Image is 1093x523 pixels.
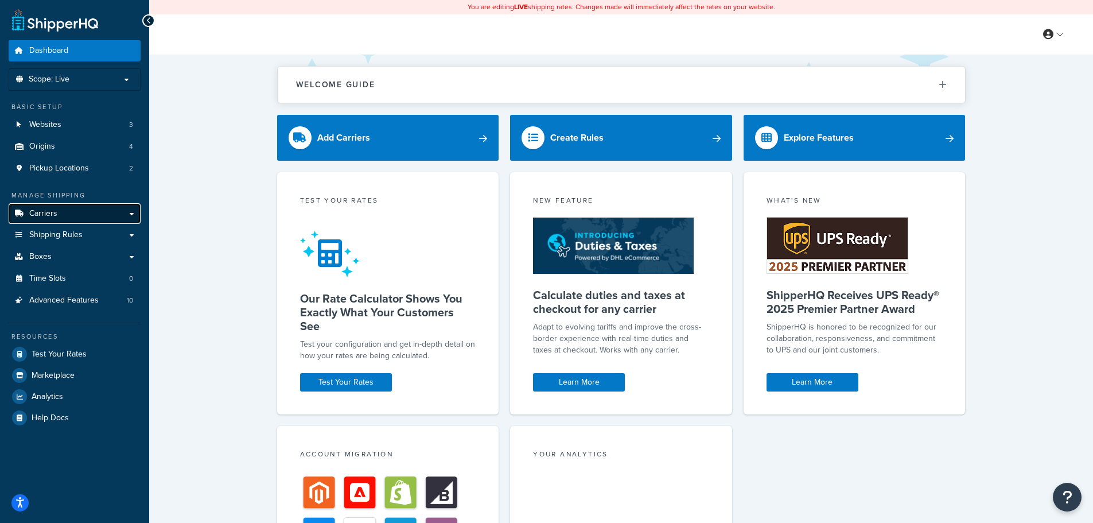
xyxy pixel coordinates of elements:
p: ShipperHQ is honored to be recognized for our collaboration, responsiveness, and commitment to UP... [767,321,943,356]
a: Learn More [533,373,625,392]
a: Origins4 [9,136,141,157]
span: Origins [29,142,55,152]
a: Time Slots0 [9,268,141,289]
div: Test your configuration and get in-depth detail on how your rates are being calculated. [300,339,476,362]
span: 0 [129,274,133,284]
div: Manage Shipping [9,191,141,200]
button: Welcome Guide [278,67,965,103]
span: Help Docs [32,413,69,423]
a: Dashboard [9,40,141,61]
span: Dashboard [29,46,68,56]
div: Your Analytics [533,449,709,462]
div: Create Rules [550,130,604,146]
span: Marketplace [32,371,75,381]
button: Open Resource Center [1053,483,1082,512]
span: Time Slots [29,274,66,284]
h2: Welcome Guide [296,80,375,89]
a: Help Docs [9,408,141,428]
h5: Our Rate Calculator Shows You Exactly What Your Customers See [300,292,476,333]
div: Explore Features [784,130,854,146]
a: Explore Features [744,115,966,161]
span: Websites [29,120,61,130]
h5: ShipperHQ Receives UPS Ready® 2025 Premier Partner Award [767,288,943,316]
div: Add Carriers [317,130,370,146]
b: LIVE [514,2,528,12]
li: Pickup Locations [9,158,141,179]
span: Boxes [29,252,52,262]
span: 3 [129,120,133,130]
div: Resources [9,332,141,342]
span: Pickup Locations [29,164,89,173]
a: Websites3 [9,114,141,135]
div: What's New [767,195,943,208]
span: Shipping Rules [29,230,83,240]
li: Advanced Features [9,290,141,311]
a: Test Your Rates [300,373,392,392]
a: Create Rules [510,115,732,161]
a: Add Carriers [277,115,499,161]
div: New Feature [533,195,709,208]
span: Scope: Live [29,75,69,84]
div: Test your rates [300,195,476,208]
h5: Calculate duties and taxes at checkout for any carrier [533,288,709,316]
div: Account Migration [300,449,476,462]
span: Analytics [32,392,63,402]
span: Test Your Rates [32,350,87,359]
li: Websites [9,114,141,135]
a: Advanced Features10 [9,290,141,311]
a: Learn More [767,373,858,392]
a: Analytics [9,386,141,407]
a: Test Your Rates [9,344,141,365]
span: 2 [129,164,133,173]
p: Adapt to evolving tariffs and improve the cross-border experience with real-time duties and taxes... [533,321,709,356]
a: Pickup Locations2 [9,158,141,179]
a: Boxes [9,246,141,268]
a: Marketplace [9,365,141,386]
span: 10 [127,296,133,305]
a: Carriers [9,203,141,224]
a: Shipping Rules [9,224,141,246]
span: Advanced Features [29,296,99,305]
li: Time Slots [9,268,141,289]
li: Origins [9,136,141,157]
span: Carriers [29,209,57,219]
div: Basic Setup [9,102,141,112]
span: 4 [129,142,133,152]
